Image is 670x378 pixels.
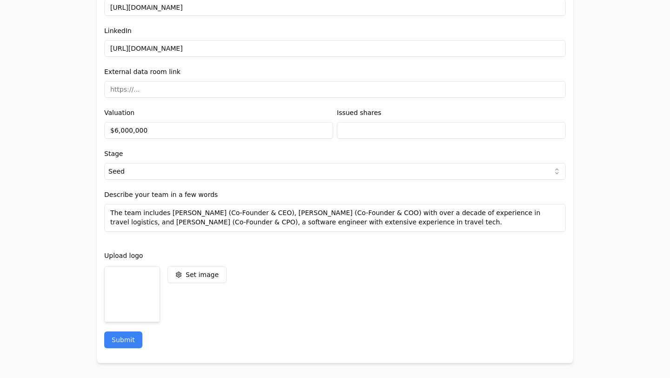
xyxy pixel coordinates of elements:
button: Set image [167,266,227,283]
button: Submit [104,331,142,348]
label: Describe your team in a few words [104,191,218,198]
label: LinkedIn [104,27,132,34]
div: Set image [186,270,219,279]
textarea: The team includes [PERSON_NAME] (Co-Founder & CEO), [PERSON_NAME] (Co-Founder & COO) with over a ... [104,204,566,232]
input: https://... [104,81,566,98]
label: External data room link [104,68,181,75]
label: Valuation [104,109,134,116]
label: Upload logo [104,252,566,259]
input: https://... [104,40,566,57]
label: Stage [104,150,123,157]
label: Issued shares [337,109,382,116]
